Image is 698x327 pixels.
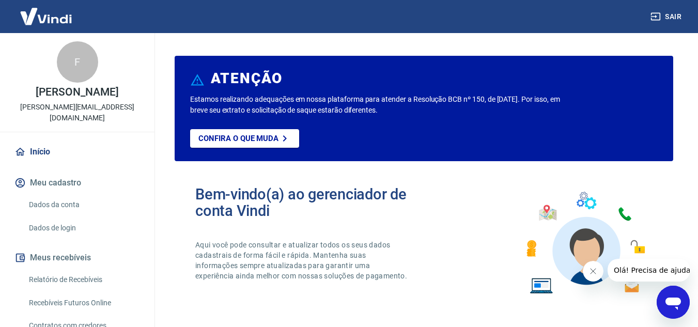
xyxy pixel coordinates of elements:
div: F [57,41,98,83]
p: Aqui você pode consultar e atualizar todos os seus dados cadastrais de forma fácil e rápida. Mant... [195,240,409,281]
p: Estamos realizando adequações em nossa plataforma para atender a Resolução BCB nº 150, de [DATE].... [190,94,564,116]
h2: Bem-vindo(a) ao gerenciador de conta Vindi [195,186,424,219]
button: Meu cadastro [12,172,142,194]
button: Meus recebíveis [12,246,142,269]
iframe: Botão para abrir a janela de mensagens [657,286,690,319]
a: Dados de login [25,217,142,239]
p: [PERSON_NAME] [36,87,118,98]
a: Início [12,141,142,163]
a: Recebíveis Futuros Online [25,292,142,314]
h6: ATENÇÃO [211,73,283,84]
a: Dados da conta [25,194,142,215]
iframe: Fechar mensagem [583,261,603,282]
button: Sair [648,7,686,26]
a: Relatório de Recebíveis [25,269,142,290]
img: Vindi [12,1,80,32]
a: Confira o que muda [190,129,299,148]
p: [PERSON_NAME][EMAIL_ADDRESS][DOMAIN_NAME] [8,102,146,123]
span: Olá! Precisa de ajuda? [6,7,87,15]
img: Imagem de um avatar masculino com diversos icones exemplificando as funcionalidades do gerenciado... [517,186,653,300]
p: Confira o que muda [198,134,278,143]
iframe: Mensagem da empresa [608,259,690,282]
